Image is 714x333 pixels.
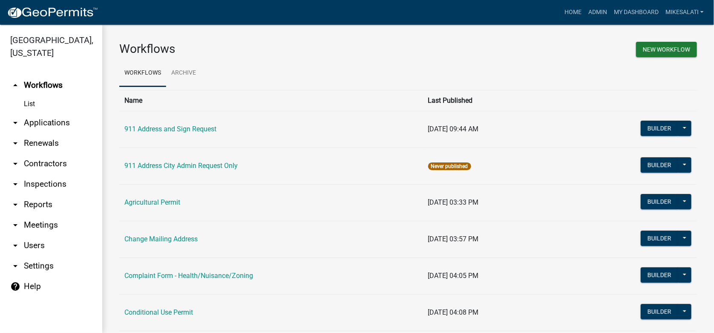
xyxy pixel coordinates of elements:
[10,261,20,271] i: arrow_drop_down
[124,198,180,206] a: Agricultural Permit
[641,304,678,319] button: Builder
[641,157,678,173] button: Builder
[641,267,678,283] button: Builder
[10,200,20,210] i: arrow_drop_down
[124,308,193,316] a: Conditional Use Permit
[10,80,20,90] i: arrow_drop_up
[10,118,20,128] i: arrow_drop_down
[428,272,479,280] span: [DATE] 04:05 PM
[124,125,216,133] a: 911 Address and Sign Request
[561,4,585,20] a: Home
[428,198,479,206] span: [DATE] 03:33 PM
[10,220,20,230] i: arrow_drop_down
[641,121,678,136] button: Builder
[10,159,20,169] i: arrow_drop_down
[10,138,20,148] i: arrow_drop_down
[585,4,610,20] a: Admin
[428,235,479,243] span: [DATE] 03:57 PM
[119,60,166,87] a: Workflows
[10,240,20,251] i: arrow_drop_down
[124,162,238,170] a: 911 Address City Admin Request Only
[428,308,479,316] span: [DATE] 04:08 PM
[610,4,662,20] a: My Dashboard
[119,42,402,56] h3: Workflows
[636,42,697,57] button: New Workflow
[641,231,678,246] button: Builder
[124,235,198,243] a: Change Mailing Address
[10,281,20,292] i: help
[119,90,423,111] th: Name
[423,90,591,111] th: Last Published
[124,272,253,280] a: Complaint Form - Health/Nuisance/Zoning
[641,194,678,209] button: Builder
[428,125,479,133] span: [DATE] 09:44 AM
[10,179,20,189] i: arrow_drop_down
[662,4,707,20] a: MikeSalati
[166,60,201,87] a: Archive
[428,162,471,170] span: Never published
